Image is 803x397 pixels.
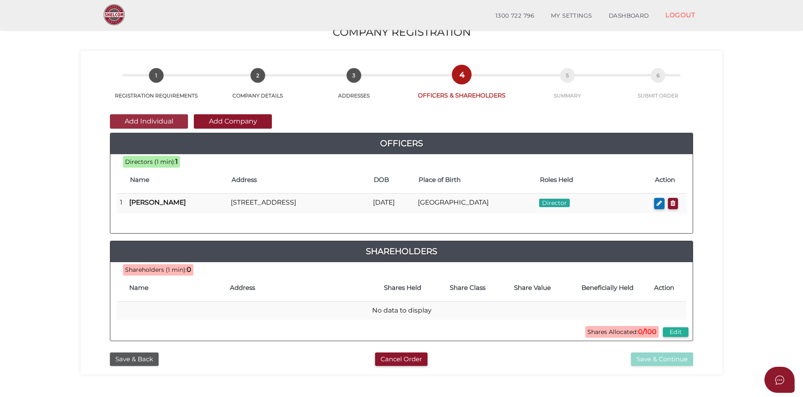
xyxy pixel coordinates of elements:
a: 1300 722 796 [487,8,542,24]
h4: Action [655,176,682,184]
span: 3 [347,68,361,83]
a: DASHBOARD [600,8,657,24]
a: 2COMPANY DETAILS [211,77,305,99]
h4: Shares Held [374,284,431,292]
td: [STREET_ADDRESS] [227,194,370,213]
td: 1 [117,194,126,213]
button: Save & Continue [631,352,693,366]
td: No data to display [117,302,686,320]
span: 1 [149,68,164,83]
span: Shares Allocated: [585,326,659,338]
a: 6SUBMIT ORDER [615,77,701,99]
span: 6 [651,68,665,83]
span: 2 [250,68,265,83]
h4: Place of Birth [419,176,531,184]
a: 1REGISTRATION REQUIREMENTS [102,77,211,99]
h4: Address [230,284,366,292]
a: LOGOUT [657,6,704,24]
td: [DATE] [370,194,415,213]
span: Directors (1 min): [125,158,175,166]
a: 3ADDRESSES [305,77,403,99]
h4: Roles Held [540,176,647,184]
h4: Name [129,284,222,292]
h4: Share Value [504,284,561,292]
button: Edit [663,327,688,337]
b: 1 [175,158,178,166]
b: 0/100 [638,328,657,336]
span: 4 [454,67,469,82]
a: Officers [110,137,693,150]
a: 4OFFICERS & SHAREHOLDERS [403,76,520,100]
button: Cancel Order [375,352,428,366]
h4: Share Class [440,284,496,292]
button: Open asap [764,367,795,393]
b: 0 [187,266,191,273]
button: Save & Back [110,352,159,366]
button: Add Individual [110,114,188,129]
h4: Name [130,176,223,184]
h4: Action [654,284,682,292]
span: Shareholders (1 min): [125,266,187,273]
a: 5SUMMARY [520,77,614,99]
span: Director [539,199,570,207]
h4: Address [232,176,365,184]
h4: Beneficially Held [569,284,646,292]
td: [GEOGRAPHIC_DATA] [415,194,535,213]
a: Shareholders [110,245,693,258]
a: MY SETTINGS [542,8,600,24]
b: [PERSON_NAME] [129,198,186,206]
button: Add Company [194,114,272,129]
h4: DOB [374,176,411,184]
span: 5 [560,68,575,83]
